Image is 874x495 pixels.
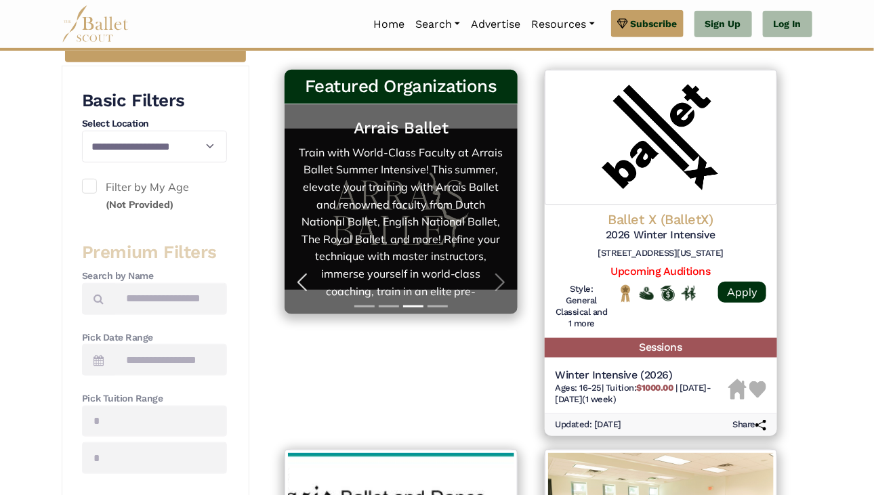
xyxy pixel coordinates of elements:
a: Resources [526,10,600,39]
img: National [619,284,633,302]
h6: Style: General Classical and 1 more [556,284,608,330]
h6: | | [556,383,729,406]
h6: Share [732,419,766,431]
h5: Arrais Ballet [298,118,504,139]
img: Offers Scholarship [661,286,675,301]
a: Upcoming Auditions [611,265,711,278]
span: [DATE]-[DATE] (1 week) [556,383,711,404]
h5: Sessions [545,338,778,358]
small: (Not Provided) [106,198,173,211]
img: Offers Financial Aid [640,287,654,300]
a: Subscribe [611,10,684,37]
a: Apply [718,282,766,303]
button: Slide 1 [354,299,375,314]
img: In Person [682,286,696,301]
button: Slide 4 [428,299,448,314]
img: Logo [545,70,778,205]
h5: Winter Intensive (2026) [556,368,729,383]
span: Tuition: [606,383,675,393]
a: Arrais BalletTrain with World-Class Faculty at Arrais Ballet Summer Intensive! This summer, eleva... [298,118,504,301]
h6: [STREET_ADDRESS][US_STATE] [556,248,767,259]
a: Log In [763,11,812,38]
h3: Premium Filters [82,241,227,264]
span: Ages: 16-25 [556,383,602,393]
h6: Updated: [DATE] [556,419,622,431]
input: Search by names... [115,283,227,315]
button: Slide 3 [403,299,423,314]
img: Heart [749,381,766,398]
img: gem.svg [617,16,628,31]
a: Home [368,10,410,39]
h4: Pick Tuition Range [82,392,227,406]
h4: Select Location [82,117,227,131]
a: Sign Up [694,11,752,38]
h4: Ballet X (BalletX) [556,211,767,228]
h3: Basic Filters [82,89,227,112]
h3: Featured Organizations [295,75,507,98]
h4: Pick Date Range [82,331,227,345]
span: Subscribe [631,16,678,31]
h5: 2026 Winter Intensive [556,228,767,242]
a: Advertise [465,10,526,39]
button: Slide 2 [379,299,399,314]
b: $1000.00 [636,383,673,393]
h4: Search by Name [82,270,227,283]
img: Housing Unavailable [728,379,747,400]
a: Search [410,10,465,39]
label: Filter by My Age [82,179,227,213]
